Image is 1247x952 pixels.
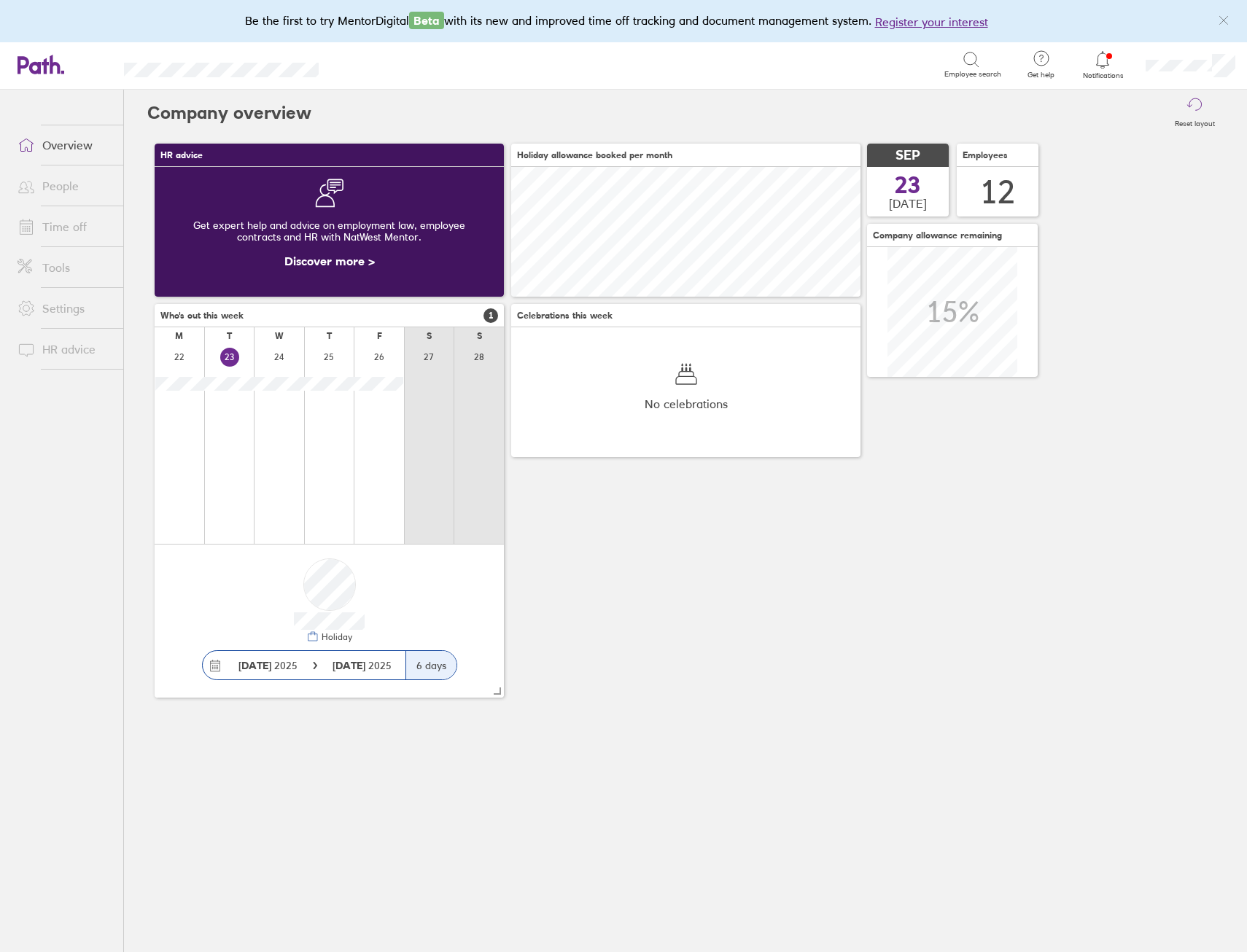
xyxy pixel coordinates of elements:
span: Employees [963,150,1008,160]
a: Tools [6,253,123,282]
span: 2025 [333,660,392,671]
span: Holiday allowance booked per month [517,150,672,160]
a: Discover more > [284,254,375,268]
strong: [DATE] [238,659,271,672]
a: HR advice [6,335,123,364]
span: 1 [483,308,498,323]
span: Beta [409,12,444,29]
span: Who's out this week [160,311,244,321]
span: [DATE] [889,197,927,210]
div: M [175,331,183,341]
button: Register your interest [875,13,988,31]
div: S [477,331,482,341]
span: Get help [1017,71,1065,79]
a: People [6,171,123,200]
span: Company allowance remaining [873,230,1002,241]
div: Be the first to try MentorDigital with its new and improved time off tracking and document manage... [245,12,1003,31]
div: Search [358,58,395,71]
a: Time off [6,212,123,241]
label: Reset layout [1166,115,1224,128]
button: Reset layout [1166,90,1224,136]
a: Settings [6,294,123,323]
span: No celebrations [645,397,728,410]
div: 6 days [405,651,457,679]
span: SEP [896,148,920,163]
span: Celebrations this week [517,311,613,321]
span: Notifications [1079,71,1127,80]
div: T [227,331,232,341]
a: Notifications [1079,50,1127,80]
div: W [275,331,284,341]
h2: Company overview [147,90,311,136]
div: F [377,331,382,341]
strong: [DATE] [333,659,368,672]
div: Get expert help and advice on employment law, employee contracts and HR with NatWest Mentor. [166,208,492,254]
div: 12 [980,173,1015,211]
div: T [327,331,332,341]
span: HR advice [160,150,203,160]
span: 2025 [238,660,298,671]
a: Overview [6,130,123,160]
div: S [427,331,432,341]
div: Holiday [319,632,352,642]
span: Employee search [944,70,1001,79]
span: 23 [895,173,921,197]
